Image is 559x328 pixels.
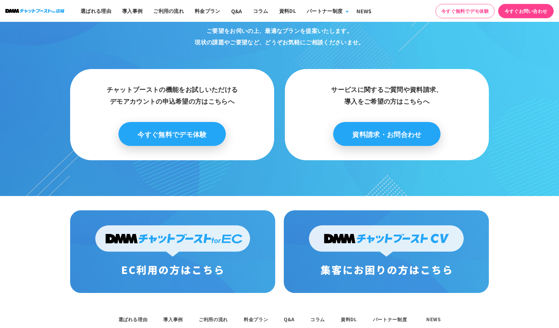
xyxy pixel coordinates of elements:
[498,4,554,18] a: 今すぐお問い合わせ
[307,7,342,15] div: パートナー制度
[199,316,228,323] a: ご利用の流れ
[244,316,268,323] a: 料金プラン
[426,316,441,323] a: NEWS
[118,122,226,146] a: 今すぐ無料でデモ体験
[333,122,441,146] a: 資料請求・お問合わせ
[5,9,64,13] img: ロゴ
[65,25,494,48] p: ご要望をお伺いの上、最適なプランを提案いたします。 現状の課題やご要望など、 どうぞお気軽にご相談くださいませ。
[163,316,183,323] a: 導入事例
[310,316,325,323] a: コラム
[288,83,485,107] h3: サービスに関するご質問や資料請求、 導入をご希望の方はこちらへ
[74,83,271,107] h3: チャットブーストの機能をお試しいただける デモアカウントの申込希望の方はこちらへ
[118,316,148,323] a: 選ばれる理由
[341,316,357,323] a: 資料DL
[284,316,295,323] a: Q&A
[373,316,410,323] div: パートナー制度
[436,4,495,18] a: 今すぐ無料でデモ体験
